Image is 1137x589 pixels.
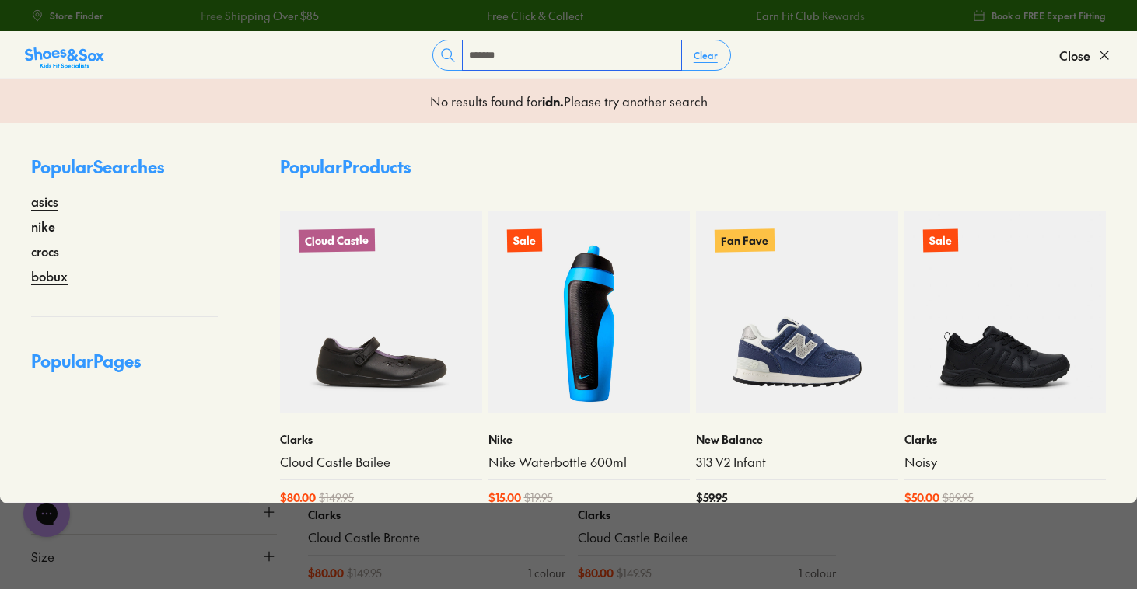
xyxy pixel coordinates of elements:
[31,154,218,192] p: Popular Searches
[488,431,691,448] p: Nike
[578,565,614,581] span: $ 80.00
[696,211,898,413] a: Fan Fave
[696,490,727,506] span: $ 59.95
[31,348,218,386] p: Popular Pages
[617,565,652,581] span: $ 149.95
[696,431,898,448] p: New Balance
[31,192,58,211] a: asics
[904,211,1107,413] a: Sale
[280,211,482,413] a: Cloud Castle
[904,454,1107,471] a: Noisy
[308,507,566,523] p: Clarks
[25,43,104,68] a: Shoes &amp; Sox
[299,228,375,253] p: Cloud Castle
[31,267,68,285] a: bobux
[755,8,864,24] a: Earn Fit Club Rewards
[16,485,78,542] iframe: Gorgias live chat messenger
[280,154,411,179] p: Popular Products
[25,46,104,71] img: SNS_Logo_Responsive.svg
[31,535,277,578] button: Size
[696,454,898,471] a: 313 V2 Infant
[943,490,974,506] span: $ 89.95
[31,2,103,30] a: Store Finder
[280,454,482,471] a: Cloud Castle Bailee
[973,2,1106,30] a: Book a FREE Expert Fitting
[280,431,482,448] p: Clarks
[904,490,939,506] span: $ 50.00
[578,529,836,546] a: Cloud Castle Bailee
[992,9,1106,23] span: Book a FREE Expert Fitting
[50,9,103,23] span: Store Finder
[31,547,54,566] span: Size
[31,217,55,235] a: nike
[528,565,565,581] div: 1 colour
[200,8,318,24] a: Free Shipping Over $85
[430,92,708,110] p: No results found for Please try another search
[506,229,541,253] p: Sale
[904,431,1107,448] p: Clarks
[1059,46,1090,64] span: Close
[347,565,382,581] span: $ 149.95
[31,490,277,534] button: Price
[488,490,521,506] span: $ 15.00
[486,8,582,24] a: Free Click & Collect
[922,229,957,253] p: Sale
[488,211,691,413] a: Sale
[308,565,344,581] span: $ 80.00
[31,242,59,260] a: crocs
[715,228,775,252] p: Fan Fave
[578,507,836,523] p: Clarks
[280,490,316,506] span: $ 80.00
[488,454,691,471] a: Nike Waterbottle 600ml
[308,529,566,546] a: Cloud Castle Bronte
[681,41,730,69] button: Clear
[319,490,354,506] span: $ 149.95
[1059,38,1112,72] button: Close
[542,92,564,110] b: idn .
[799,565,836,581] div: 1 colour
[524,490,553,506] span: $ 19.95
